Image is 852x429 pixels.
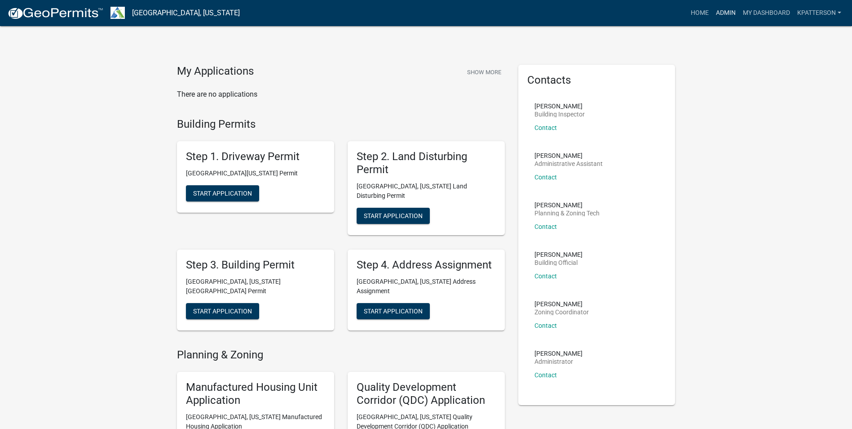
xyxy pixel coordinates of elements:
[534,309,589,315] p: Zoning Coordinator
[357,303,430,319] button: Start Application
[534,371,557,379] a: Contact
[687,4,712,22] a: Home
[534,259,583,266] p: Building Official
[534,111,585,117] p: Building Inspector
[357,208,430,224] button: Start Application
[177,65,254,78] h4: My Applications
[132,5,240,21] a: [GEOGRAPHIC_DATA], [US_STATE]
[177,89,505,100] p: There are no applications
[177,349,505,362] h4: Planning & Zoning
[193,307,252,314] span: Start Application
[534,124,557,131] a: Contact
[357,277,496,296] p: [GEOGRAPHIC_DATA], [US_STATE] Address Assignment
[794,4,845,22] a: KPATTERSON
[364,307,423,314] span: Start Application
[534,301,589,307] p: [PERSON_NAME]
[534,223,557,230] a: Contact
[177,118,505,131] h4: Building Permits
[186,277,325,296] p: [GEOGRAPHIC_DATA], [US_STATE][GEOGRAPHIC_DATA] Permit
[186,303,259,319] button: Start Application
[534,161,603,167] p: Administrative Assistant
[534,350,583,357] p: [PERSON_NAME]
[193,190,252,197] span: Start Application
[186,185,259,201] button: Start Application
[534,251,583,258] p: [PERSON_NAME]
[464,65,505,80] button: Show More
[534,174,557,181] a: Contact
[186,150,325,163] h5: Step 1. Driveway Permit
[534,358,583,365] p: Administrator
[534,273,557,280] a: Contact
[186,259,325,272] h5: Step 3. Building Permit
[357,381,496,407] h5: Quality Development Corridor (QDC) Application
[534,202,600,208] p: [PERSON_NAME]
[527,74,667,87] h5: Contacts
[186,381,325,407] h5: Manufactured Housing Unit Application
[534,152,603,159] p: [PERSON_NAME]
[357,259,496,272] h5: Step 4. Address Assignment
[534,210,600,216] p: Planning & Zoning Tech
[739,4,794,22] a: My Dashboard
[712,4,739,22] a: Admin
[110,7,125,19] img: Troup County, Georgia
[534,103,585,109] p: [PERSON_NAME]
[357,150,496,176] h5: Step 2. Land Disturbing Permit
[186,169,325,178] p: [GEOGRAPHIC_DATA][US_STATE] Permit
[534,322,557,329] a: Contact
[357,182,496,201] p: [GEOGRAPHIC_DATA], [US_STATE] Land Disturbing Permit
[364,212,423,219] span: Start Application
